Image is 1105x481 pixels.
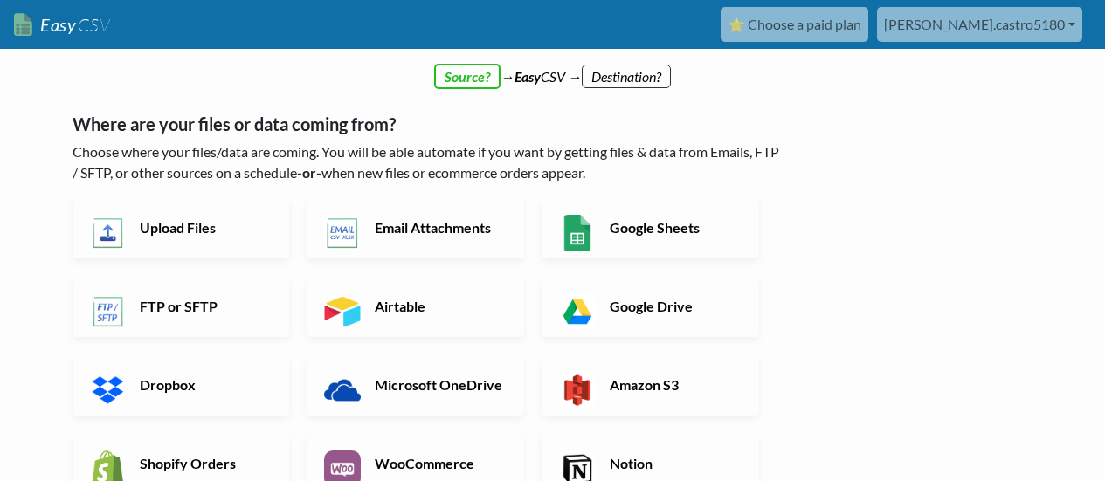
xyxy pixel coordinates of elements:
[559,372,596,409] img: Amazon S3 App & API
[559,215,596,251] img: Google Sheets App & API
[73,276,290,337] a: FTP or SFTP
[542,354,759,416] a: Amazon S3
[324,293,361,330] img: Airtable App & API
[76,14,110,36] span: CSV
[55,49,1051,87] div: → CSV →
[135,455,273,471] h6: Shopify Orders
[721,7,868,42] a: ⭐ Choose a paid plan
[605,376,742,393] h6: Amazon S3
[90,293,127,330] img: FTP or SFTP App & API
[370,455,508,471] h6: WooCommerce
[542,276,759,337] a: Google Drive
[605,455,742,471] h6: Notion
[605,219,742,236] h6: Google Sheets
[90,372,127,409] img: Dropbox App & API
[307,197,524,258] a: Email Attachments
[73,141,784,183] p: Choose where your files/data are coming. You will be able automate if you want by getting files &...
[297,164,321,181] b: -or-
[73,354,290,416] a: Dropbox
[135,376,273,393] h6: Dropbox
[542,197,759,258] a: Google Sheets
[73,113,784,134] h5: Where are your files or data coming from?
[90,215,127,251] img: Upload Files App & API
[135,219,273,236] h6: Upload Files
[307,354,524,416] a: Microsoft OneDrive
[324,215,361,251] img: Email New CSV or XLSX File App & API
[370,298,508,314] h6: Airtable
[559,293,596,330] img: Google Drive App & API
[14,7,110,43] a: EasyCSV
[605,298,742,314] h6: Google Drive
[307,276,524,337] a: Airtable
[73,197,290,258] a: Upload Files
[877,7,1082,42] a: [PERSON_NAME].castro5180
[324,372,361,409] img: Microsoft OneDrive App & API
[370,376,508,393] h6: Microsoft OneDrive
[370,219,508,236] h6: Email Attachments
[135,298,273,314] h6: FTP or SFTP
